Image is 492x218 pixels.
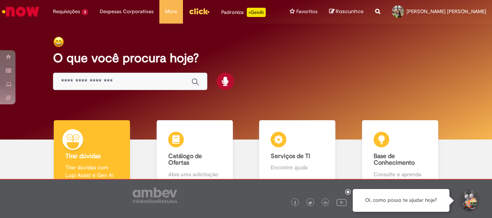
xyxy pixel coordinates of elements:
span: Despesas Corporativas [100,8,154,15]
span: [PERSON_NAME] [PERSON_NAME] [407,8,486,15]
span: Requisições [53,8,80,15]
img: click_logo_yellow_360x200.png [189,5,210,17]
img: logo_footer_facebook.png [293,201,297,205]
img: happy-face.png [53,36,64,48]
img: logo_footer_ambev_rotulo_gray.png [133,187,177,203]
button: Iniciar Conversa de Suporte [457,189,480,212]
a: Serviços de TI Encontre ajuda [246,120,349,187]
img: logo_footer_youtube.png [337,197,347,207]
a: Catálogo de Ofertas Abra uma solicitação [143,120,246,187]
img: logo_footer_twitter.png [308,201,312,205]
h2: O que você procura hoje? [53,51,439,65]
span: Rascunhos [336,8,364,15]
a: Base de Conhecimento Consulte e aprenda [349,120,452,187]
span: 3 [82,9,88,15]
b: Tirar dúvidas [65,152,101,160]
img: logo_footer_linkedin.png [324,201,328,205]
b: Catálogo de Ofertas [168,152,202,167]
p: Abra uma solicitação [168,170,221,178]
img: ServiceNow [1,4,41,19]
span: Favoritos [296,8,318,15]
a: Rascunhos [329,8,364,15]
b: Base de Conhecimento [374,152,415,167]
div: Padroniza [221,8,266,17]
p: Tirar dúvidas com Lupi Assist e Gen Ai [65,163,118,179]
b: Serviços de TI [271,152,310,160]
p: Encontre ajuda [271,163,324,171]
a: Tirar dúvidas Tirar dúvidas com Lupi Assist e Gen Ai [41,120,143,187]
p: Consulte e aprenda [374,170,427,178]
span: More [165,8,177,15]
div: Oi, como posso te ajudar hoje? [353,189,449,212]
p: +GenAi [247,8,266,17]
